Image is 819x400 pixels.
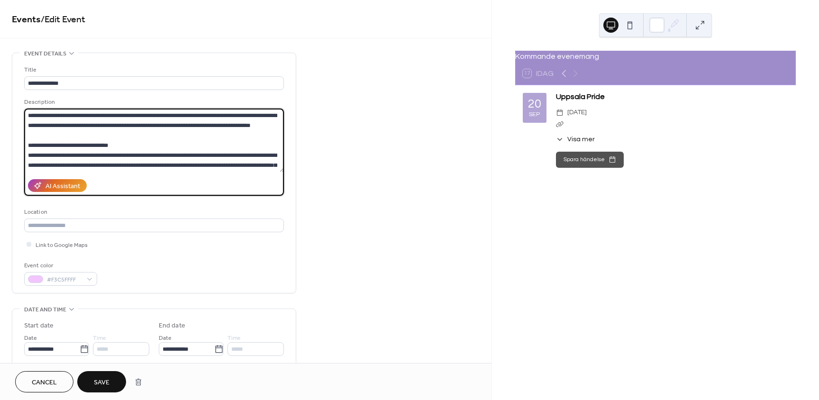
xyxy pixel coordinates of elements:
span: Date [159,333,172,343]
div: Title [24,65,282,75]
span: Visa mer [567,135,595,145]
div: AI Assistant [45,182,80,191]
span: Date [24,333,37,343]
button: ​Visa mer [556,135,595,145]
span: Time [93,333,106,343]
span: Cancel [32,378,57,388]
span: / Edit Event [41,10,85,29]
button: AI Assistant [28,179,87,192]
span: #F3C5FFFF [47,275,82,285]
a: Events [12,10,41,29]
button: Cancel [15,371,73,392]
span: Event details [24,49,66,59]
span: Link to Google Maps [36,240,88,250]
a: Uppsala Pride [556,93,605,100]
div: Start date [24,321,54,331]
button: Spara händelse [556,152,624,168]
div: sep [529,112,540,118]
span: Date and time [24,305,66,315]
div: Kommande evenemang [515,51,796,62]
button: Save [77,371,126,392]
div: ​ [556,118,564,130]
span: Time [227,333,241,343]
span: Save [94,378,109,388]
div: 20 [528,98,541,110]
div: End date [159,321,185,331]
div: Description [24,97,282,107]
div: Event color [24,261,95,271]
span: [DATE] [567,107,587,118]
div: Location [24,207,282,217]
div: ​ [556,107,564,118]
div: ​ [556,135,564,145]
